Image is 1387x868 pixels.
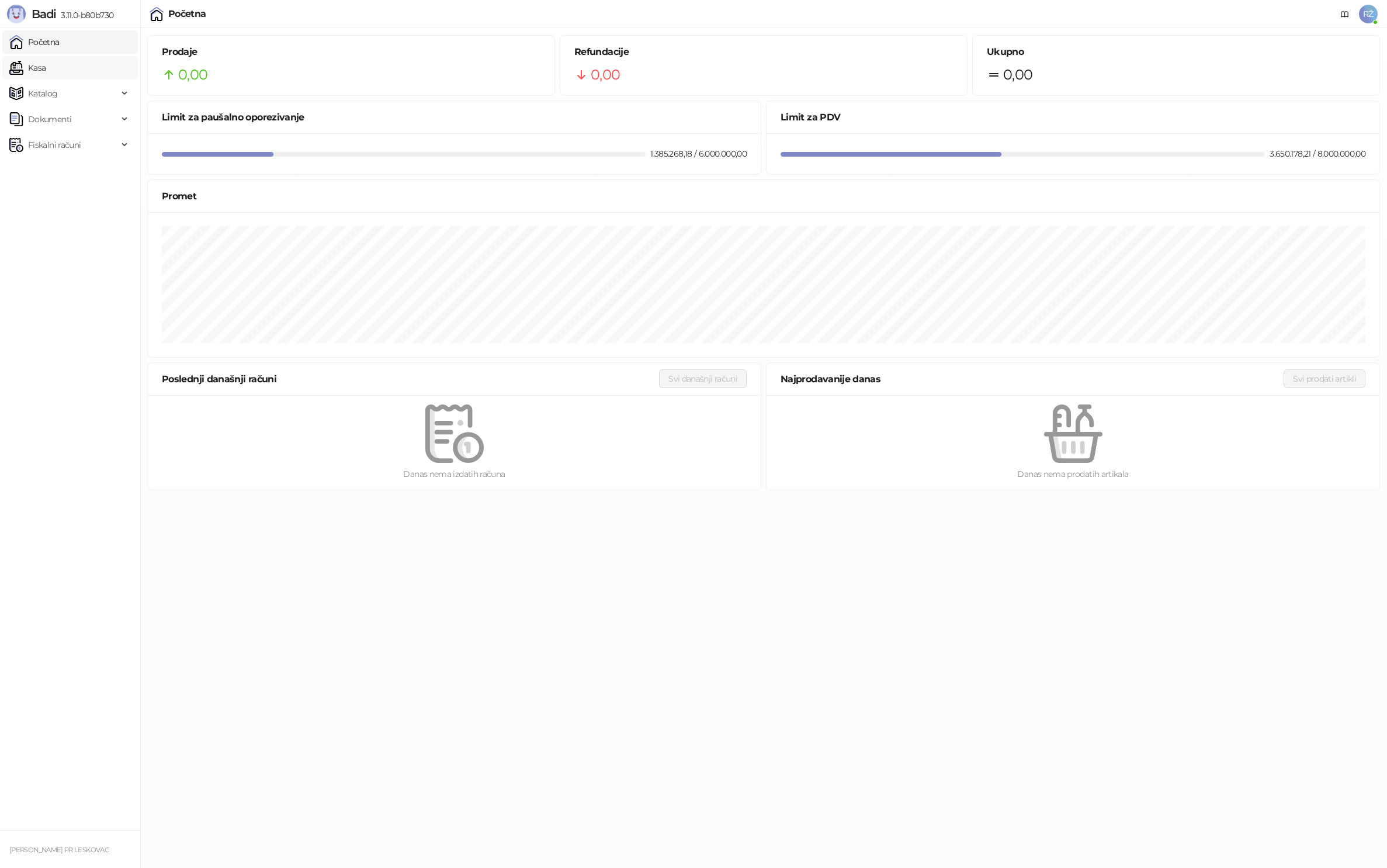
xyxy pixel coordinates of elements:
[162,110,747,125] div: Limit za paušalno oporezivanje
[167,468,742,480] div: Danas nema izdatih računa
[1003,64,1032,86] span: 0,00
[178,64,207,86] span: 0,00
[7,5,26,23] img: Logo
[781,110,1365,125] div: Limit za PDV
[28,108,71,131] span: Dokumenti
[1359,5,1378,23] span: RŽ
[781,372,1284,386] div: Najprodavanije danas
[162,45,540,59] h5: Prodaje
[32,7,56,21] span: Badi
[648,147,749,160] div: 1.385.268,18 / 6.000.000,00
[785,468,1361,480] div: Danas nema prodatih artikala
[987,45,1365,59] h5: Ukupno
[659,369,747,388] button: Svi današnji računi
[168,9,206,19] div: Početna
[574,45,953,59] h5: Refundacije
[28,133,81,157] span: Fiskalni računi
[28,82,58,105] span: Katalog
[1336,5,1354,23] a: Dokumentacija
[591,64,620,86] span: 0,00
[162,189,1365,203] div: Promet
[9,56,46,79] a: Kasa
[162,372,659,386] div: Poslednji današnji računi
[56,10,113,20] span: 3.11.0-b80b730
[1267,147,1368,160] div: 3.650.178,21 / 8.000.000,00
[9,846,109,854] small: [PERSON_NAME] PR LESKOVAC
[9,30,60,54] a: Početna
[1284,369,1365,388] button: Svi prodati artikli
